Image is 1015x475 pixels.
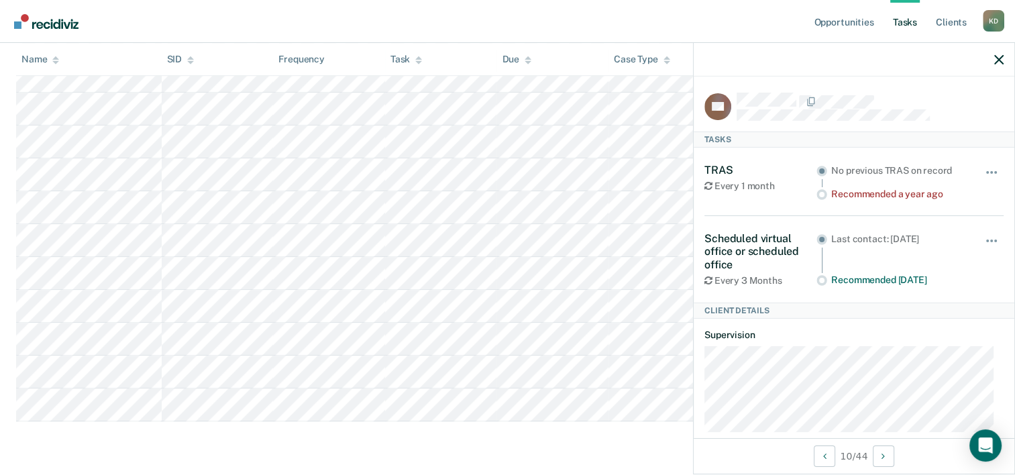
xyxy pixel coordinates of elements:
[614,54,670,65] div: Case Type
[14,14,78,29] img: Recidiviz
[694,303,1014,319] div: Client Details
[969,429,1002,462] div: Open Intercom Messenger
[983,10,1004,32] button: Profile dropdown button
[704,329,1004,341] dt: Supervision
[694,438,1014,474] div: 10 / 44
[278,54,325,65] div: Frequency
[983,10,1004,32] div: K D
[831,165,966,176] div: No previous TRAS on record
[704,164,816,176] div: TRAS
[704,275,816,286] div: Every 3 Months
[831,189,966,200] div: Recommended a year ago
[167,54,195,65] div: SID
[502,54,531,65] div: Due
[390,54,422,65] div: Task
[704,232,816,271] div: Scheduled virtual office or scheduled office
[831,233,966,245] div: Last contact: [DATE]
[704,180,816,192] div: Every 1 month
[814,445,835,467] button: Previous Client
[873,445,894,467] button: Next Client
[21,54,59,65] div: Name
[694,131,1014,148] div: Tasks
[831,274,966,286] div: Recommended [DATE]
